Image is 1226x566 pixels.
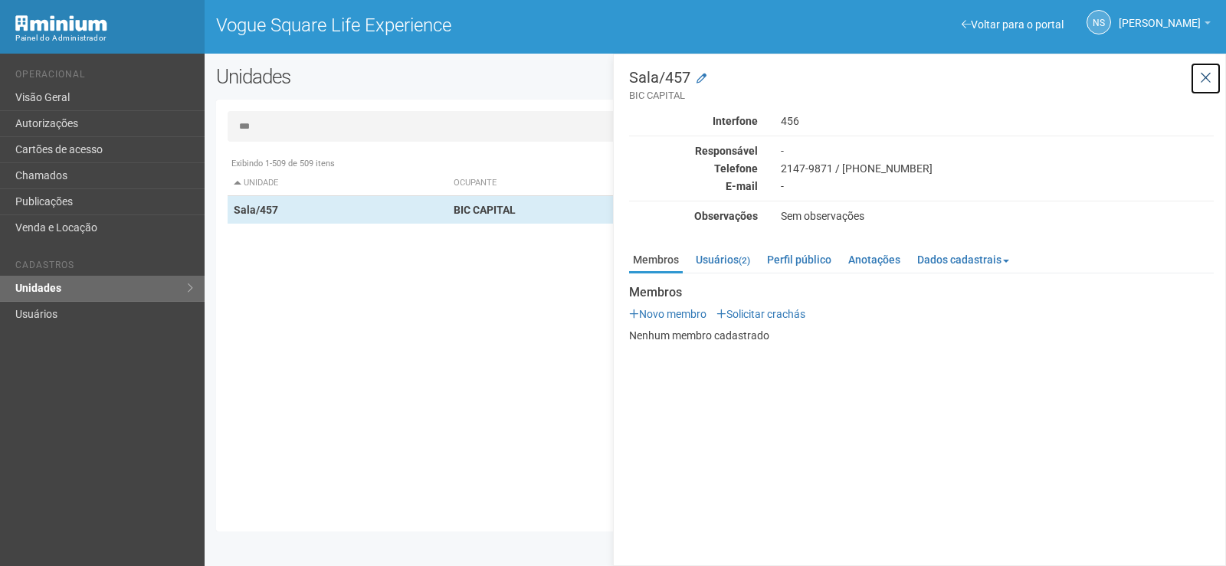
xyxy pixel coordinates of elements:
div: Sem observações [769,209,1225,223]
a: Membros [629,248,683,273]
li: Cadastros [15,260,193,276]
div: 456 [769,114,1225,128]
div: 2147-9871 / [PHONE_NUMBER] [769,162,1225,175]
small: (2) [739,255,750,266]
strong: BIC CAPITAL [454,204,516,216]
div: Observações [618,209,769,223]
h3: Sala/457 [629,70,1214,103]
div: Painel do Administrador [15,31,193,45]
small: BIC CAPITAL [629,89,1214,103]
p: Nenhum membro cadastrado [629,329,1214,342]
div: Exibindo 1-509 de 509 itens [228,157,1203,171]
th: Ocupante: activate to sort column ascending [447,171,849,196]
div: - [769,179,1225,193]
th: Unidade: activate to sort column descending [228,171,448,196]
h1: Vogue Square Life Experience [216,15,704,35]
strong: Sala/457 [234,204,278,216]
a: [PERSON_NAME] [1119,19,1211,31]
a: Dados cadastrais [913,248,1013,271]
div: E-mail [618,179,769,193]
a: Anotações [844,248,904,271]
div: Telefone [618,162,769,175]
a: Novo membro [629,308,706,320]
strong: Membros [629,286,1214,299]
a: Modificar a unidade [697,71,706,87]
div: - [769,144,1225,158]
a: Solicitar crachás [716,308,805,320]
a: Perfil público [763,248,835,271]
h2: Unidades [216,65,619,88]
div: Interfone [618,114,769,128]
a: Usuários(2) [692,248,754,271]
span: Nicolle Silva [1119,2,1201,29]
a: NS [1087,10,1111,34]
li: Operacional [15,69,193,85]
a: Voltar para o portal [962,18,1064,31]
div: Responsável [618,144,769,158]
img: Minium [15,15,107,31]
